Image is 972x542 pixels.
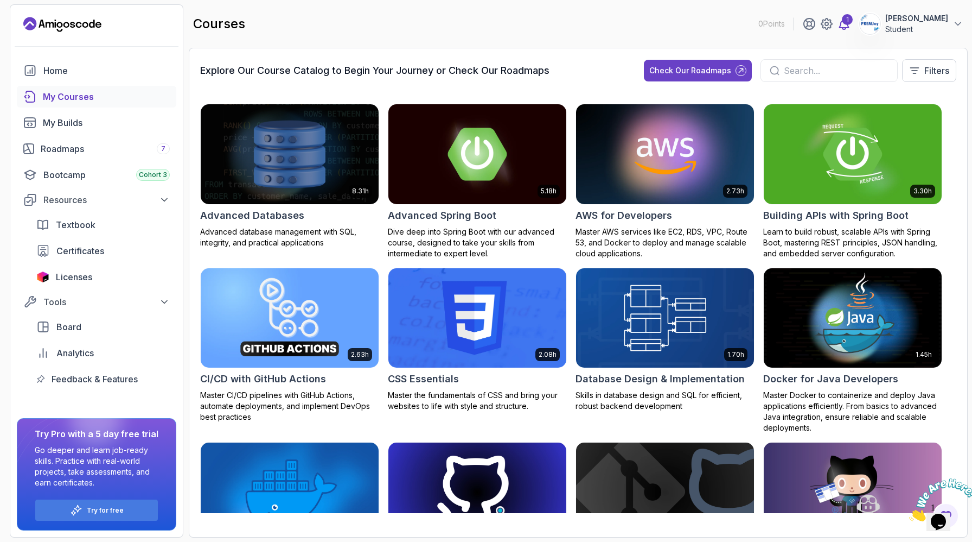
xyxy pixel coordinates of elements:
a: Advanced Databases card8.31hAdvanced DatabasesAdvanced database management with SQL, integrity, a... [200,104,379,248]
a: Database Design & Implementation card1.70hDatabase Design & ImplementationSkills in database desi... [575,268,754,412]
img: user profile image [860,14,880,34]
h2: Docker for Java Developers [763,371,898,387]
img: CI/CD with GitHub Actions card [201,268,379,368]
span: Licenses [56,270,92,283]
p: Go deeper and learn job-ready skills. Practice with real-world projects, take assessments, and ea... [35,445,158,488]
p: 2.73h [726,187,744,196]
span: 1 [4,4,9,14]
p: Advanced database management with SQL, integrity, and practical applications [200,226,379,248]
h2: Advanced Spring Boot [388,208,496,223]
h3: Explore Our Course Catalog to Begin Your Journey or Check Our Roadmaps [200,63,549,78]
a: home [17,60,176,81]
p: 3.30h [913,187,932,196]
iframe: chat widget [905,474,972,526]
a: feedback [30,368,176,390]
h2: courses [193,15,245,33]
button: Tools [17,292,176,312]
p: Master Docker to containerize and deploy Java applications efficiently. From basics to advanced J... [763,390,942,433]
a: board [30,316,176,338]
div: Home [43,64,170,77]
a: licenses [30,266,176,288]
p: 2.63h [351,350,369,359]
img: jetbrains icon [36,272,49,282]
a: Landing page [23,16,101,33]
p: 5.18h [541,187,557,196]
p: Student [885,24,948,35]
a: 1 [837,17,850,30]
span: Board [56,320,81,333]
a: textbook [30,214,176,236]
input: Search... [784,64,888,77]
span: Textbook [56,218,95,231]
button: user profile image[PERSON_NAME]Student [859,13,963,35]
div: Roadmaps [41,142,170,155]
a: AWS for Developers card2.73hAWS for DevelopersMaster AWS services like EC2, RDS, VPC, Route 53, a... [575,104,754,259]
a: Building APIs with Spring Boot card3.30hBuilding APIs with Spring BootLearn to build robust, scal... [763,104,942,259]
div: Check Our Roadmaps [649,65,731,76]
p: Learn to build robust, scalable APIs with Spring Boot, mastering REST principles, JSON handling, ... [763,226,942,259]
p: Filters [924,64,949,77]
a: certificates [30,240,176,262]
a: courses [17,86,176,108]
h2: Database Design & Implementation [575,371,745,387]
img: Database Design & Implementation card [576,268,754,368]
img: Chat attention grabber [4,4,72,47]
button: Filters [902,59,956,82]
p: Skills in database design and SQL for efficient, robust backend development [575,390,754,412]
p: 0 Points [758,18,785,29]
h2: AWS for Developers [575,208,672,223]
a: analytics [30,342,176,364]
h2: CSS Essentials [388,371,459,387]
p: 1.70h [727,350,744,359]
a: roadmaps [17,138,176,160]
div: Resources [43,193,170,206]
img: CSS Essentials card [388,268,566,368]
p: Dive deep into Spring Boot with our advanced course, designed to take your skills from intermedia... [388,226,567,259]
div: Bootcamp [43,168,170,181]
div: My Builds [43,116,170,129]
span: Analytics [56,346,94,360]
a: bootcamp [17,164,176,186]
p: Master AWS services like EC2, RDS, VPC, Route 53, and Docker to deploy and manage scalable cloud ... [575,226,754,259]
p: 2.08h [539,350,557,359]
h2: CI/CD with GitHub Actions [200,371,326,387]
div: My Courses [43,90,170,103]
a: CSS Essentials card2.08hCSS EssentialsMaster the fundamentals of CSS and bring your websites to l... [388,268,567,412]
button: Resources [17,190,176,210]
p: 1.45h [916,350,932,359]
a: builds [17,112,176,134]
p: 8.31h [352,187,369,196]
span: 7 [161,144,165,153]
img: AWS for Developers card [576,104,754,204]
h2: Advanced Databases [200,208,304,223]
a: CI/CD with GitHub Actions card2.63hCI/CD with GitHub ActionsMaster CI/CD pipelines with GitHub Ac... [200,268,379,423]
span: Feedback & Features [52,373,138,386]
img: Docker for Java Developers card [764,268,942,368]
a: Docker for Java Developers card1.45hDocker for Java DevelopersMaster Docker to containerize and d... [763,268,942,434]
h2: Building APIs with Spring Boot [763,208,909,223]
button: Check Our Roadmaps [644,60,752,81]
img: Building APIs with Spring Boot card [764,104,942,204]
button: Try for free [35,499,158,521]
p: Master CI/CD pipelines with GitHub Actions, automate deployments, and implement DevOps best pract... [200,390,379,423]
div: 1 [842,14,853,25]
p: Master the fundamentals of CSS and bring your websites to life with style and structure. [388,390,567,412]
img: Advanced Databases card [201,104,379,204]
a: Advanced Spring Boot card5.18hAdvanced Spring BootDive deep into Spring Boot with our advanced co... [388,104,567,259]
img: Advanced Spring Boot card [388,104,566,204]
span: Cohort 3 [139,171,167,179]
span: Certificates [56,244,104,257]
div: Tools [43,295,170,308]
a: Try for free [87,506,124,515]
p: [PERSON_NAME] [885,13,948,24]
